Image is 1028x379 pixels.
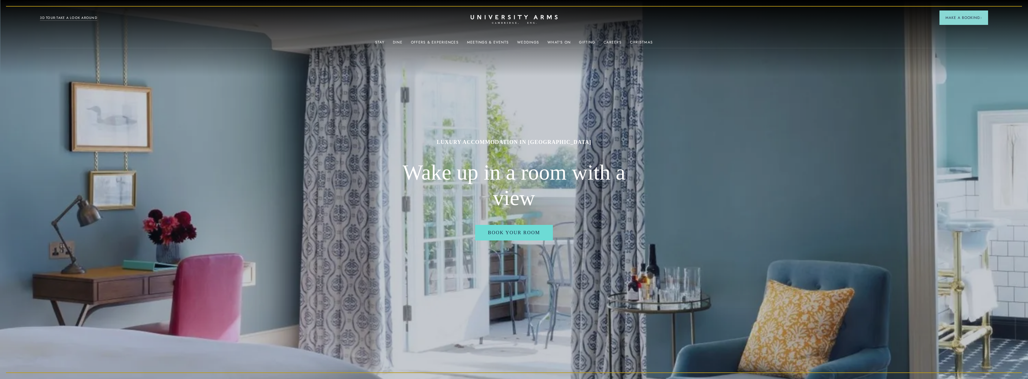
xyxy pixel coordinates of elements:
[945,15,982,20] span: Make a Booking
[393,40,402,48] a: Dine
[375,40,384,48] a: Stay
[630,40,653,48] a: Christmas
[604,40,622,48] a: Careers
[980,17,982,19] img: Arrow icon
[547,40,571,48] a: What's On
[394,139,634,146] h1: Luxury Accommodation in [GEOGRAPHIC_DATA]
[517,40,539,48] a: Weddings
[471,15,558,24] a: Home
[939,10,988,25] button: Make a BookingArrow icon
[40,15,97,21] a: 3D TOUR:TAKE A LOOK AROUND
[394,160,634,211] h2: Wake up in a room with a view
[467,40,509,48] a: Meetings & Events
[579,40,595,48] a: Gifting
[475,225,553,240] a: Book Your Room
[411,40,459,48] a: Offers & Experiences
